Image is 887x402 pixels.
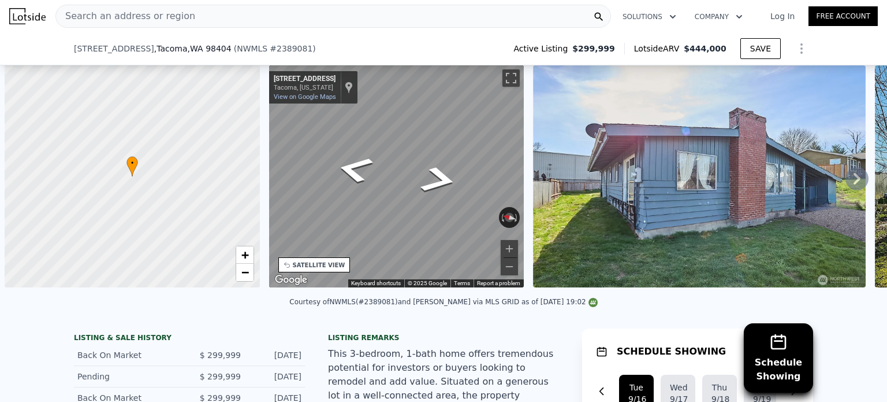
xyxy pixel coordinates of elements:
[188,44,232,53] span: , WA 98404
[808,6,878,26] a: Free Account
[613,6,685,27] button: Solutions
[321,149,389,190] path: Go North, Portland Ave E
[236,264,254,281] a: Zoom out
[250,371,301,382] div: [DATE]
[790,37,813,60] button: Show Options
[241,265,248,279] span: −
[684,44,726,53] span: $444,000
[56,9,195,23] span: Search an address or region
[514,207,520,228] button: Rotate clockwise
[501,258,518,275] button: Zoom out
[9,8,46,24] img: Lotside
[572,43,615,54] span: $299,999
[234,43,316,54] div: ( )
[293,261,345,270] div: SATELLITE VIEW
[126,156,138,176] div: •
[154,43,232,54] span: , Tacoma
[270,44,312,53] span: # 2389081
[634,43,684,54] span: Lotside ARV
[477,280,520,286] a: Report a problem
[241,248,248,262] span: +
[408,280,447,286] span: © 2025 Google
[274,84,336,91] div: Tacoma, [US_STATE]
[272,272,310,287] a: Open this area in Google Maps (opens a new window)
[617,345,726,359] h1: SCHEDULE SHOWING
[744,323,813,393] button: ScheduleShowing
[711,382,728,393] div: Thu
[756,10,808,22] a: Log In
[670,382,686,393] div: Wed
[269,65,524,287] div: Map
[501,240,518,257] button: Zoom in
[628,382,644,393] div: Tue
[74,43,154,54] span: [STREET_ADDRESS]
[498,211,521,224] button: Reset the view
[236,246,254,264] a: Zoom in
[237,44,267,53] span: NWMLS
[740,38,781,59] button: SAVE
[274,93,336,101] a: View on Google Maps
[200,372,241,381] span: $ 299,999
[499,207,505,228] button: Rotate counterclockwise
[289,298,597,306] div: Courtesy of NWMLS (#2389081) and [PERSON_NAME] via MLS GRID as of [DATE] 19:02
[454,280,470,286] a: Terms (opens in new tab)
[74,333,305,345] div: LISTING & SALE HISTORY
[77,349,180,361] div: Back On Market
[77,371,180,382] div: Pending
[405,160,472,201] path: Go South, Portland Ave E
[502,69,520,87] button: Toggle fullscreen view
[274,75,336,84] div: [STREET_ADDRESS]
[328,333,559,342] div: Listing remarks
[126,158,138,168] span: •
[513,43,572,54] span: Active Listing
[533,65,866,287] img: Sale: 149631021 Parcel: 100470451
[269,65,524,287] div: Street View
[345,81,353,94] a: Show location on map
[272,272,310,287] img: Google
[685,6,752,27] button: Company
[250,349,301,361] div: [DATE]
[351,279,401,287] button: Keyboard shortcuts
[588,298,598,307] img: NWMLS Logo
[200,351,241,360] span: $ 299,999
